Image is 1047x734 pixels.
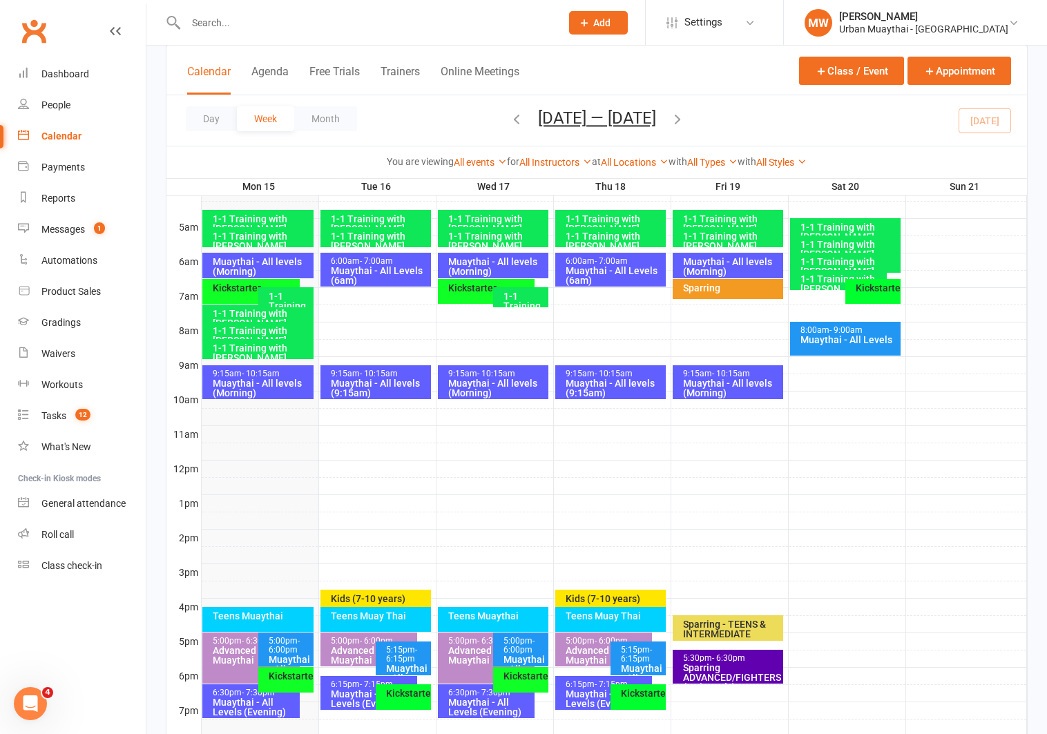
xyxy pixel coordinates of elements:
[166,529,201,546] th: 2pm
[839,10,1008,23] div: [PERSON_NAME]
[166,460,201,477] th: 12pm
[682,654,781,663] div: 5:30pm
[212,697,297,717] div: Muaythai - All Levels (Evening)
[387,156,454,167] strong: You are viewing
[18,183,146,214] a: Reports
[595,256,628,266] span: - 7:00am
[669,156,687,167] strong: with
[565,231,664,251] div: 1-1 Training with [PERSON_NAME]
[565,637,650,646] div: 5:00pm
[294,106,357,131] button: Month
[386,645,417,664] span: - 6:15pm
[166,218,201,235] th: 5am
[212,611,311,621] div: Teens Muaythai
[905,178,1027,195] th: Sun 21
[519,157,592,168] a: All Instructors
[330,214,429,233] div: 1-1 Training with [PERSON_NAME]
[448,646,532,665] div: Advanced Muaythai
[212,309,311,328] div: 1-1 Training with [PERSON_NAME]
[620,688,663,698] div: Kickstarter
[166,494,201,512] th: 1pm
[41,255,97,266] div: Automations
[360,369,398,378] span: - 10:15am
[360,256,393,266] span: - 7:00am
[17,14,51,48] a: Clubworx
[595,636,628,646] span: - 6:00pm
[682,663,781,692] div: Sparring ADVANCED/FIGHTERS (Invite only)
[166,632,201,650] th: 5pm
[569,11,628,35] button: Add
[268,655,311,693] div: Muaythai - All Levels (Afternoon)
[565,689,650,708] div: Muaythai - All Levels (Evening)
[212,378,311,398] div: Muaythai - All levels (Morning)
[41,348,75,359] div: Waivers
[441,65,519,95] button: Online Meetings
[18,432,146,463] a: What's New
[94,222,105,234] span: 1
[42,687,53,698] span: 4
[829,325,863,335] span: - 9:00am
[166,598,201,615] th: 4pm
[385,688,428,698] div: Kickstarter
[565,266,664,285] div: Muaythai - All Levels (6am)
[201,178,318,195] th: Mon 15
[538,108,656,128] button: [DATE] — [DATE]
[682,257,781,276] div: Muaythai - All levels (Morning)
[360,679,393,689] span: - 7:15pm
[682,619,781,639] div: Sparring - TEENS & INTERMEDIATE
[212,257,311,276] div: Muaythai - All levels (Morning)
[330,637,415,646] div: 5:00pm
[477,688,510,697] span: - 7:30pm
[182,13,551,32] input: Search...
[565,646,650,665] div: Advanced Muaythai
[330,680,415,689] div: 6:15pm
[448,214,546,233] div: 1-1 Training with [PERSON_NAME]
[788,178,905,195] th: Sat 20
[41,68,89,79] div: Dashboard
[212,637,297,646] div: 5:00pm
[799,57,904,85] button: Class / Event
[565,369,664,378] div: 9:15am
[565,611,664,621] div: Teens Muay Thai
[166,391,201,408] th: 10am
[565,214,664,233] div: 1-1 Training with [PERSON_NAME]
[18,121,146,152] a: Calendar
[18,90,146,121] a: People
[682,283,781,293] div: Sparring
[41,286,101,297] div: Product Sales
[330,611,429,621] div: Teens Muay Thai
[268,671,311,681] div: Kickstarter
[477,636,510,646] span: - 6:30pm
[593,17,611,28] span: Add
[18,550,146,581] a: Class kiosk mode
[269,636,300,655] span: - 6:00pm
[330,689,415,708] div: Muaythai - All Levels (Evening)
[448,688,532,697] div: 6:30pm
[251,65,289,95] button: Agenda
[309,65,360,95] button: Free Trials
[166,702,201,719] th: 7pm
[805,9,832,37] div: MW
[553,178,671,195] th: Thu 18
[565,680,650,689] div: 6:15pm
[41,410,66,421] div: Tasks
[800,335,899,345] div: Muaythai - All Levels
[565,378,664,398] div: Muaythai - All levels (9:15am)
[800,222,899,242] div: 1-1 Training with [PERSON_NAME]
[682,214,781,233] div: 1-1 Training with [PERSON_NAME]
[800,326,899,335] div: 8:00am
[712,369,750,378] span: - 10:15am
[18,152,146,183] a: Payments
[503,671,546,681] div: Kickstarter
[41,498,126,509] div: General attendance
[268,637,311,655] div: 5:00pm
[18,59,146,90] a: Dashboard
[620,646,663,664] div: 5:15pm
[620,664,663,693] div: Muaythai - All Levels
[166,287,201,305] th: 7am
[592,156,601,167] strong: at
[671,178,788,195] th: Fri 19
[41,131,81,142] div: Calendar
[448,369,546,378] div: 9:15am
[330,646,415,665] div: Advanced Muaythai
